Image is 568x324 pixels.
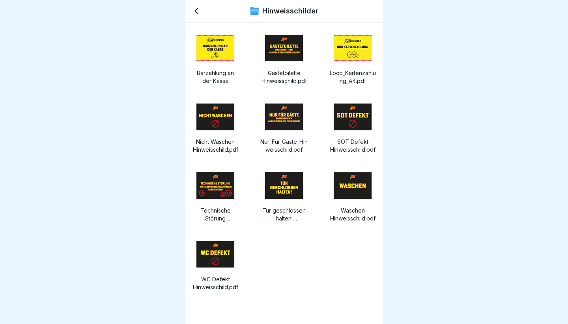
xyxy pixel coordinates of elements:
img: image thumbnail [196,172,234,199]
a: image thumbnailTechnische Störung Hinweisschild.pdf [192,166,239,222]
img: image thumbnail [196,35,234,61]
p: Loco_Kartenzahlung_A4.pdf [329,69,376,85]
img: image thumbnail [334,104,372,130]
img: image thumbnail [196,241,234,267]
img: image thumbnail [334,172,372,199]
p: Technische Störung Hinweisschild.pdf [192,207,239,222]
a: image thumbnailLoco_Kartenzahlung_A4.pdf [329,29,376,85]
a: image thumbnailSOT Defekt Hinweisschild.pdf [329,98,376,154]
p: WC Defekt Hinweisschild.pdf [192,275,239,291]
a: image thumbnailWaschen Hinweisschild.pdf [329,166,376,222]
p: SOT Defekt Hinweisschild.pdf [329,138,376,154]
p: Nur_Für_Gäste_Hinweisschild.pdf [260,138,308,154]
img: image thumbnail [196,104,234,130]
a: image thumbnailBarzahlung an der Kasse [192,29,239,85]
a: image thumbnailGästetoilette Hinweisschild.pdf [260,29,308,85]
p: Hinweisschilder [262,7,318,15]
p: Tür geschlossen halten! Hinweisschild.pdf [260,207,308,222]
a: image thumbnailWC Defekt Hinweisschild.pdf [192,235,239,291]
img: image thumbnail [265,104,303,130]
p: Waschen Hinweisschild.pdf [329,207,376,222]
img: image thumbnail [334,35,372,61]
img: image thumbnail [265,35,303,61]
p: Barzahlung an der Kasse [192,69,239,85]
a: image thumbnailNur_Für_Gäste_Hinweisschild.pdf [260,98,308,154]
p: Gästetoilette Hinweisschild.pdf [260,69,308,85]
a: image thumbnailTür geschlossen halten! Hinweisschild.pdf [260,166,308,222]
p: Nicht Waschen Hinweisschild.pdf [192,138,239,154]
img: image thumbnail [265,172,303,199]
a: image thumbnailNicht Waschen Hinweisschild.pdf [192,98,239,154]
